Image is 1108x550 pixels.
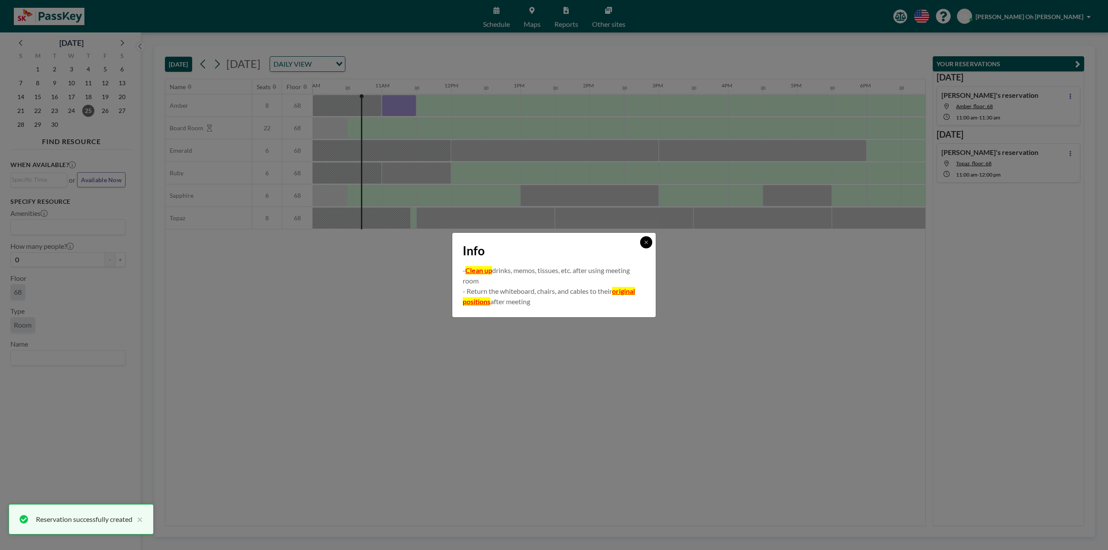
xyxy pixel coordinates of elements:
p: - drinks, memos, tissues, etc. after using meeting room [463,265,645,286]
div: Reservation successfully created [36,514,132,524]
u: Clean up [465,266,492,274]
span: Info [463,243,485,258]
button: close [132,514,143,524]
p: - Return the whiteboard, chairs, and cables to their after meeting [463,286,645,307]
